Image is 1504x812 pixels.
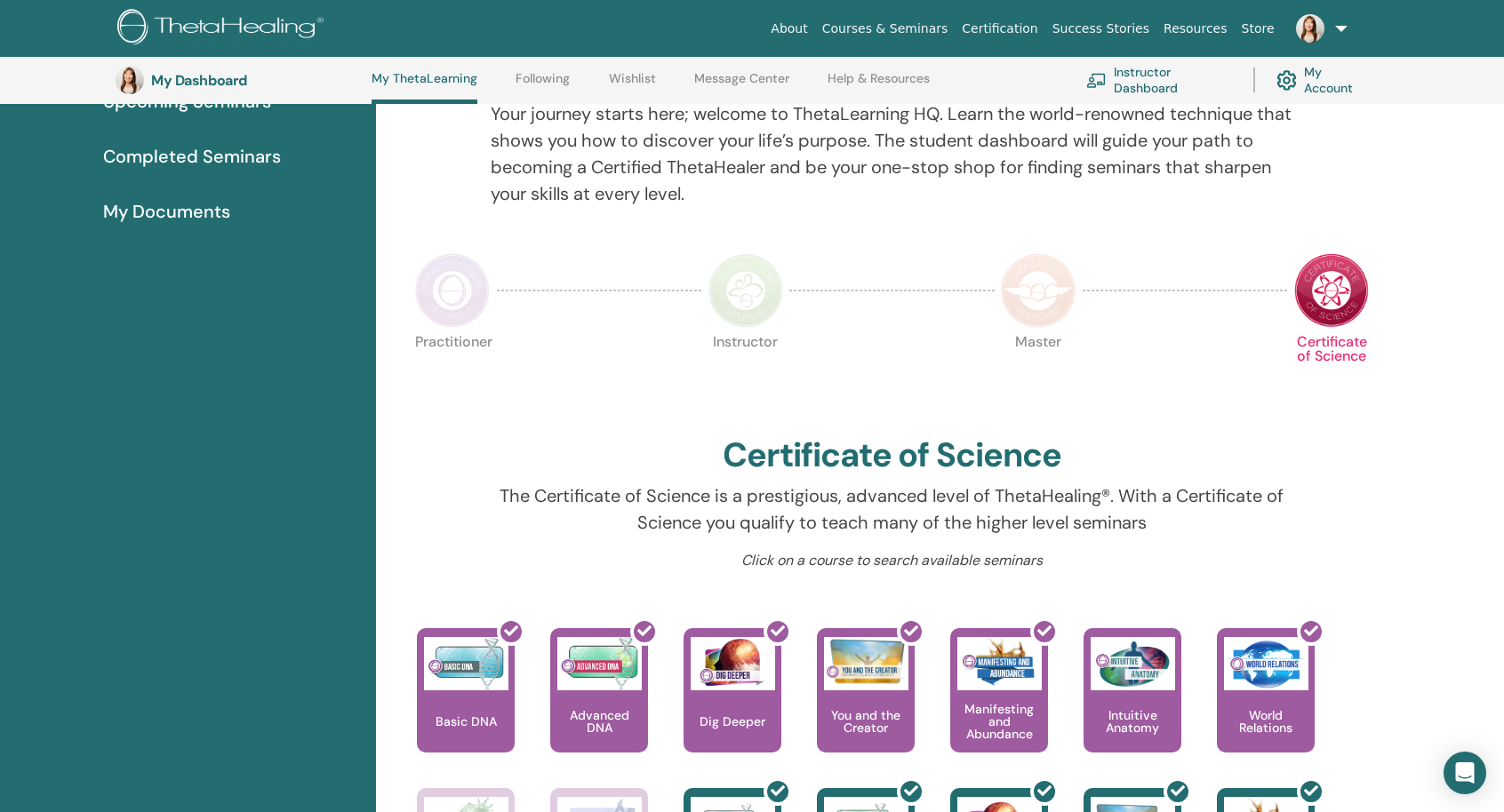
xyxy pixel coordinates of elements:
a: Manifesting and Abundance Manifesting and Abundance [950,628,1048,788]
a: Advanced DNA Advanced DNA [550,628,648,788]
p: World Relations [1217,709,1315,734]
img: default.jpg [116,66,144,94]
a: Message Center [694,71,789,100]
a: Intuitive Anatomy Intuitive Anatomy [1084,628,1181,788]
p: Manifesting and Abundance [950,703,1048,740]
img: logo.png [117,9,330,49]
a: Basic DNA Basic DNA [417,628,515,788]
a: Instructor Dashboard [1086,60,1232,100]
a: World Relations World Relations [1217,628,1315,788]
img: World Relations [1224,637,1308,690]
a: You and the Creator You and the Creator [817,628,915,788]
p: You and the Creator [817,709,915,734]
p: Advanced DNA [550,709,648,734]
a: Resources [1156,12,1235,45]
p: Dig Deeper [692,715,772,728]
img: Practitioner [415,253,490,328]
a: About [764,12,814,45]
img: chalkboard-teacher.svg [1086,73,1107,88]
p: Master [1001,335,1076,410]
img: Master [1001,253,1076,328]
a: Certification [955,12,1044,45]
a: Dig Deeper Dig Deeper [684,628,781,788]
img: cog.svg [1276,66,1297,95]
a: Success Stories [1045,12,1156,45]
a: Following [516,71,570,100]
img: Dig Deeper [691,637,775,690]
p: The Certificate of Science is a prestigious, advanced level of ThetaHealing®. With a Certificate ... [491,482,1292,536]
img: Advanced DNA [557,637,642,690]
h2: Certificate of Science [723,435,1062,476]
p: Click on a course to search available seminars [491,550,1292,571]
a: My ThetaLearning [372,71,477,104]
a: Help & Resources [828,71,930,100]
a: Courses & Seminars [815,12,956,45]
p: Certificate of Science [1294,335,1369,410]
h3: My Dashboard [151,72,329,89]
p: Your journey starts here; welcome to ThetaLearning HQ. Learn the world-renowned technique that sh... [491,100,1292,207]
a: Store [1235,12,1282,45]
span: My Documents [103,198,230,225]
p: Practitioner [415,335,490,410]
img: You and the Creator [824,637,908,686]
span: Completed Seminars [103,143,281,170]
img: Certificate of Science [1294,253,1369,328]
a: My Account [1276,60,1371,100]
img: Manifesting and Abundance [957,637,1042,690]
p: Instructor [708,335,783,410]
img: Basic DNA [424,637,508,690]
img: Instructor [708,253,783,328]
img: Intuitive Anatomy [1091,637,1175,690]
div: Open Intercom Messenger [1444,752,1486,794]
p: Intuitive Anatomy [1084,709,1181,734]
img: default.jpg [1296,14,1324,43]
a: Wishlist [609,71,656,100]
